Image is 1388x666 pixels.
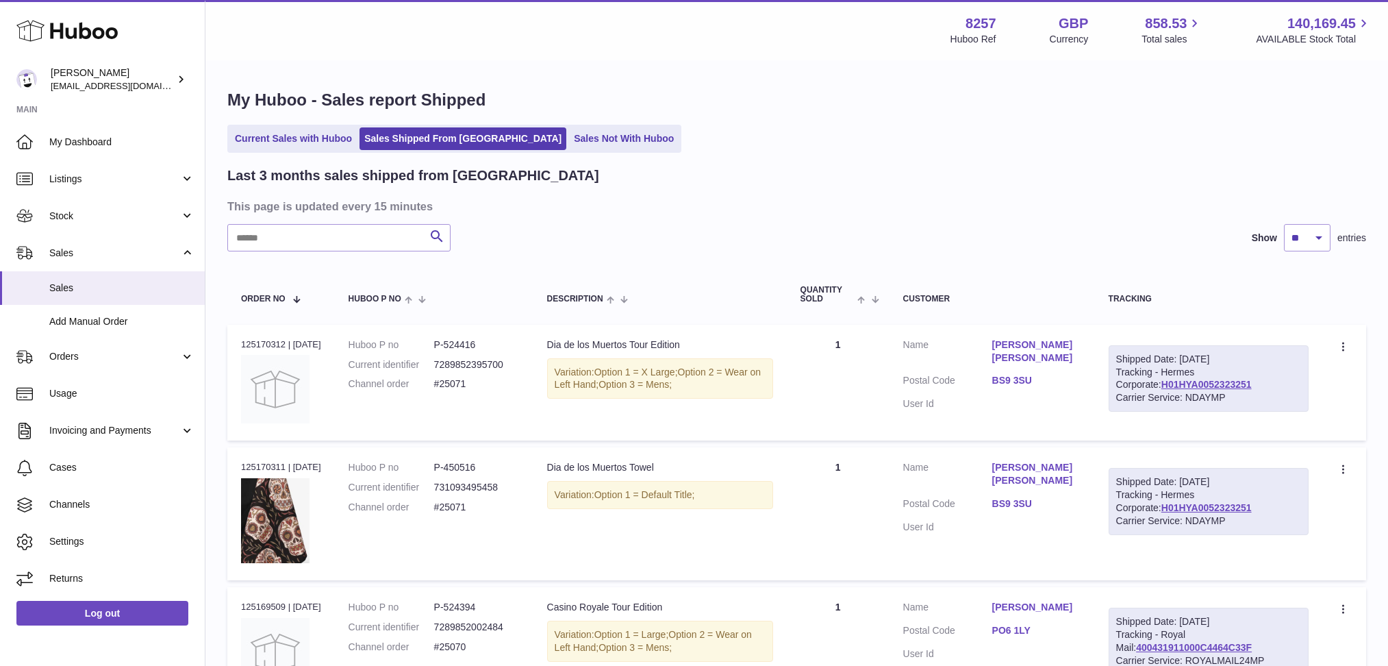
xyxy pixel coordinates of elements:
[547,601,773,614] div: Casino Royale Tour Edition
[547,621,773,662] div: Variation:
[1116,353,1301,366] div: Shipped Date: [DATE]
[349,641,434,654] dt: Channel order
[992,601,1081,614] a: [PERSON_NAME]
[241,295,286,304] span: Order No
[49,498,194,511] span: Channels
[434,501,520,514] dd: #25071
[241,461,321,473] div: 125170311 | [DATE]
[1252,232,1277,245] label: Show
[594,629,669,640] span: Option 1 = Large;
[349,338,434,351] dt: Huboo P no
[992,461,1081,487] a: [PERSON_NAME] [PERSON_NAME]
[49,247,180,260] span: Sales
[903,601,992,617] dt: Name
[992,624,1081,637] a: PO6 1LY
[1116,615,1301,628] div: Shipped Date: [DATE]
[903,647,992,661] dt: User Id
[1256,14,1372,46] a: 140,169.45 AVAILABLE Stock Total
[1287,14,1356,33] span: 140,169.45
[49,424,180,437] span: Invoicing and Payments
[434,621,520,634] dd: 7289852002484
[903,461,992,491] dt: Name
[49,461,194,474] span: Cases
[1116,391,1301,404] div: Carrier Service: NDAYMP
[241,355,310,423] img: no-photo.jpg
[227,199,1363,214] h3: This page is updated every 15 minutes
[950,33,996,46] div: Huboo Ref
[434,378,520,391] dd: #25071
[903,521,992,534] dt: User Id
[349,461,434,474] dt: Huboo P no
[1109,345,1309,412] div: Tracking - Hermes Corporate:
[903,397,992,410] dt: User Id
[547,295,603,304] span: Description
[992,338,1081,365] a: [PERSON_NAME] [PERSON_NAME]
[434,481,520,494] dd: 731093495458
[1116,476,1301,489] div: Shipped Date: [DATE]
[1050,33,1089,46] div: Currency
[1256,33,1372,46] span: AVAILABLE Stock Total
[227,166,599,185] h2: Last 3 months sales shipped from [GEOGRAPHIC_DATA]
[349,501,434,514] dt: Channel order
[349,295,401,304] span: Huboo P no
[434,358,520,371] dd: 7289852395700
[241,338,321,351] div: 125170312 | [DATE]
[230,127,357,150] a: Current Sales with Huboo
[49,210,180,223] span: Stock
[594,489,695,500] span: Option 1 = Default Title;
[598,642,672,653] span: Option 3 = Mens;
[49,572,194,585] span: Returns
[598,379,672,390] span: Option 3 = Mens;
[51,80,201,91] span: [EMAIL_ADDRESS][DOMAIN_NAME]
[359,127,566,150] a: Sales Shipped From [GEOGRAPHIC_DATA]
[49,535,194,548] span: Settings
[241,601,321,613] div: 125169509 | [DATE]
[49,136,194,149] span: My Dashboard
[903,374,992,391] dt: Postal Code
[16,601,188,626] a: Log out
[903,338,992,368] dt: Name
[16,69,37,90] img: don@skinsgolf.com
[992,374,1081,387] a: BS9 3SU
[49,350,180,363] span: Orders
[349,621,434,634] dt: Current identifier
[547,481,773,509] div: Variation:
[1141,14,1202,46] a: 858.53 Total sales
[1109,295,1309,304] div: Tracking
[1059,14,1088,33] strong: GBP
[800,286,855,304] span: Quantity Sold
[349,481,434,494] dt: Current identifier
[434,338,520,351] dd: P-524416
[227,89,1366,111] h1: My Huboo - Sales report Shipped
[903,497,992,514] dt: Postal Code
[547,461,773,474] div: Dia de los Muertos Towel
[1145,14,1187,33] span: 858.53
[49,315,194,328] span: Add Manual Order
[241,478,310,564] img: 82571693400809.jpeg
[569,127,679,150] a: Sales Not With Huboo
[49,173,180,186] span: Listings
[49,387,194,400] span: Usage
[49,282,194,295] span: Sales
[903,295,1081,304] div: Customer
[51,66,174,92] div: [PERSON_NAME]
[434,461,520,474] dd: P-450516
[434,601,520,614] dd: P-524394
[787,447,889,580] td: 1
[594,367,678,378] span: Option 1 = X Large;
[966,14,996,33] strong: 8257
[1337,232,1366,245] span: entries
[349,358,434,371] dt: Current identifier
[547,338,773,351] div: Dia de los Muertos Tour Edition
[1141,33,1202,46] span: Total sales
[349,601,434,614] dt: Huboo P no
[1116,515,1301,528] div: Carrier Service: NDAYMP
[1161,502,1252,513] a: H01HYA0052323251
[787,325,889,441] td: 1
[992,497,1081,510] a: BS9 3SU
[1136,642,1252,653] a: 400431911000C4464C33F
[434,641,520,654] dd: #25070
[903,624,992,641] dt: Postal Code
[547,358,773,399] div: Variation:
[349,378,434,391] dt: Channel order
